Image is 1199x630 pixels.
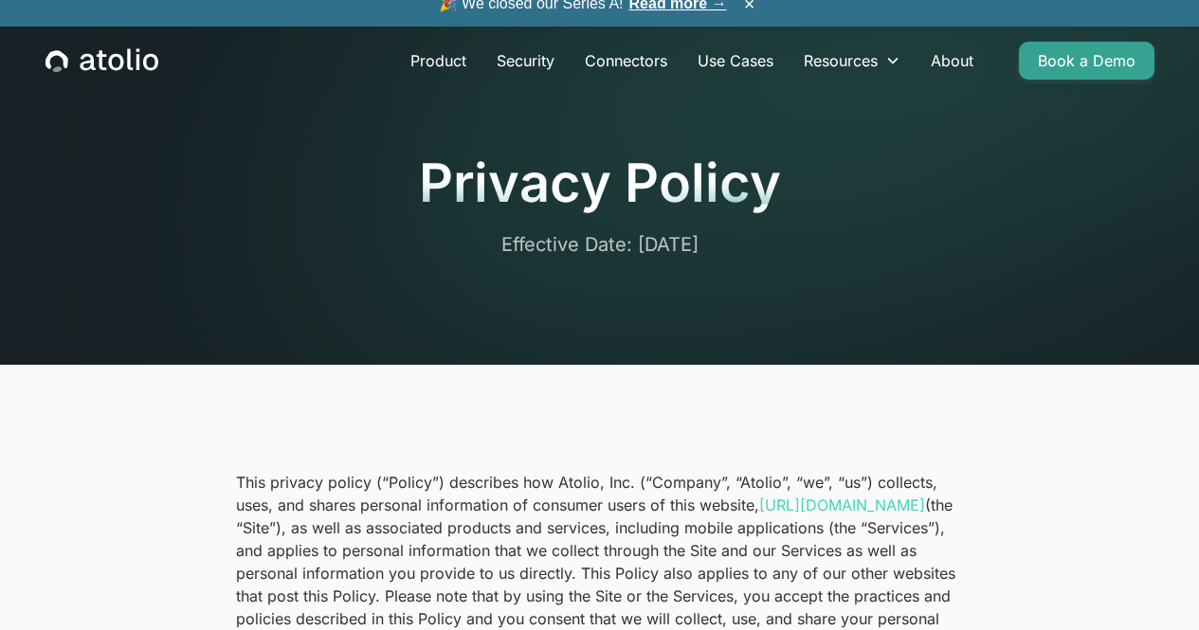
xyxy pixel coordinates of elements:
a: Connectors [570,42,682,80]
a: Security [481,42,570,80]
a: Product [395,42,481,80]
iframe: Chat Widget [1104,539,1199,630]
a: Book a Demo [1019,42,1154,80]
p: Effective Date: [DATE] [346,230,853,259]
a: [URL][DOMAIN_NAME] [759,495,925,514]
h1: Privacy Policy [45,152,1154,215]
a: Use Cases [682,42,789,80]
div: Resources [789,42,916,80]
div: Resources [804,49,878,72]
a: home [45,48,158,73]
a: About [916,42,989,80]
